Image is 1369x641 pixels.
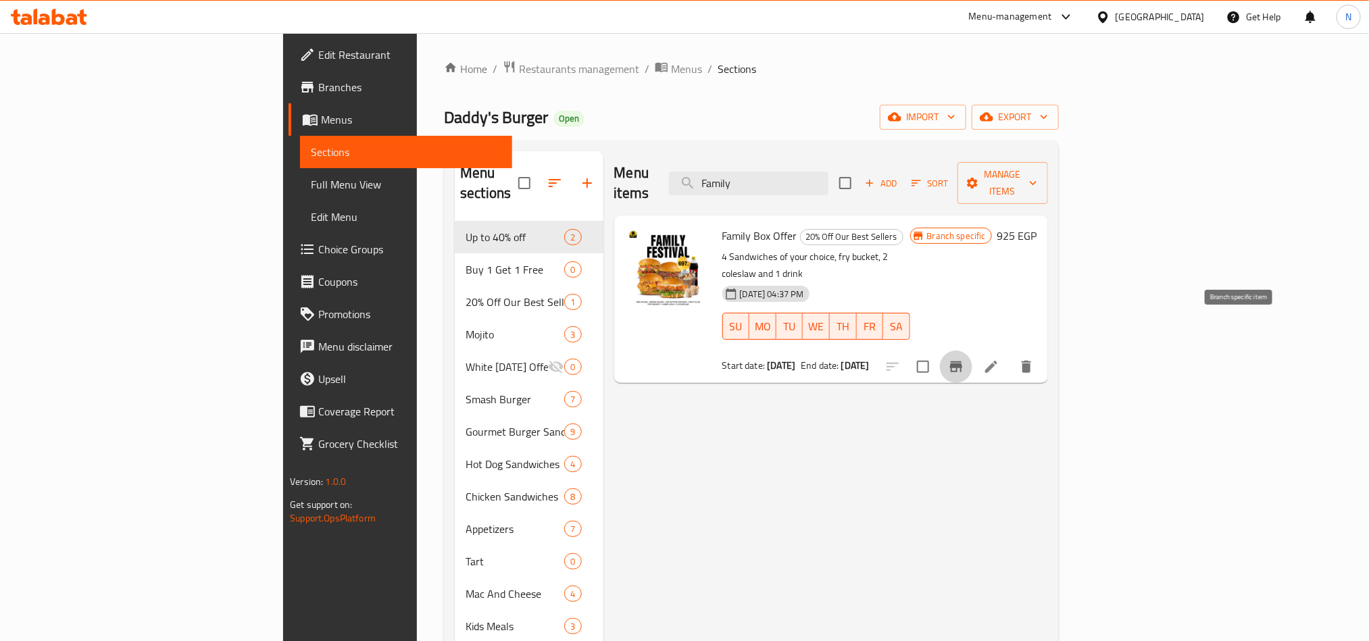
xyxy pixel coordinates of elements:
span: Buy 1 Get 1 Free [466,261,564,278]
nav: breadcrumb [444,60,1059,78]
a: Support.OpsPlatform [290,509,376,527]
a: Edit menu item [983,359,999,375]
span: 4 [565,458,580,471]
a: Coverage Report [289,395,512,428]
a: Grocery Checklist [289,428,512,460]
span: 8 [565,490,580,503]
span: 1 [565,296,580,309]
div: items [564,456,581,472]
span: Sections [718,61,756,77]
span: Edit Restaurant [318,47,501,63]
div: Menu-management [969,9,1052,25]
span: Sort sections [539,167,571,199]
div: Smash Burger7 [455,383,603,415]
div: Gourmet Burger Sandwiches9 [455,415,603,448]
svg: Inactive section [548,359,564,375]
span: Sort items [903,173,957,194]
span: Add [863,176,899,191]
span: Mojito [466,326,564,342]
span: End date: [801,357,839,374]
span: Sections [311,144,501,160]
span: TH [835,317,851,336]
span: TU [782,317,798,336]
span: import [891,109,955,126]
span: Add item [860,173,903,194]
a: Coupons [289,265,512,298]
a: Upsell [289,363,512,395]
div: Open [553,111,584,127]
div: items [564,326,581,342]
span: Edit Menu [311,209,501,225]
span: Upsell [318,371,501,387]
div: items [564,521,581,537]
span: Choice Groups [318,241,501,257]
span: Select to update [909,353,937,381]
div: White Friday Offers [466,359,548,375]
span: 0 [565,263,580,276]
b: [DATE] [767,357,795,374]
span: Manage items [968,166,1037,200]
span: Select section [831,169,860,197]
div: Tart0 [455,545,603,578]
a: Full Menu View [300,168,512,201]
span: Version: [290,473,323,490]
span: Branch specific [922,230,991,242]
div: items [564,424,581,440]
button: Sort [908,173,952,194]
a: Menus [289,103,512,136]
li: / [707,61,712,77]
span: WE [808,317,824,336]
span: Family Box Offer [722,226,797,246]
span: Grocery Checklist [318,436,501,452]
a: Menu disclaimer [289,330,512,363]
span: Hot Dog Sandwiches [466,456,564,472]
span: 1.0.0 [326,473,347,490]
div: items [564,261,581,278]
span: 9 [565,426,580,438]
a: Menus [655,60,702,78]
span: Tart [466,553,564,569]
p: 4 Sandwiches of your choice, fry bucket, 2 coleslaw and 1 drink [722,249,910,282]
span: 3 [565,328,580,341]
a: Restaurants management [503,60,639,78]
div: Appetizers7 [455,513,603,545]
div: Mac And Cheese4 [455,578,603,610]
span: Coverage Report [318,403,501,419]
span: Coupons [318,274,501,290]
div: White [DATE] Offers0 [455,351,603,383]
span: 7 [565,393,580,406]
span: 0 [565,361,580,374]
div: items [564,618,581,634]
div: items [564,359,581,375]
div: Mojito3 [455,318,603,351]
h2: Menu items [614,163,653,203]
input: search [669,172,828,195]
span: Chicken Sandwiches [466,488,564,505]
button: export [972,105,1059,130]
div: items [564,229,581,245]
span: Full Menu View [311,176,501,193]
button: Add section [571,167,603,199]
span: MO [755,317,771,336]
div: 20% Off Our Best Sellers1 [455,286,603,318]
div: Appetizers [466,521,564,537]
b: [DATE] [841,357,870,374]
a: Promotions [289,298,512,330]
button: import [880,105,966,130]
span: Gourmet Burger Sandwiches [466,424,564,440]
span: Menus [321,111,501,128]
span: Smash Burger [466,391,564,407]
span: Kids Meals [466,618,564,634]
span: Mac And Cheese [466,586,564,602]
span: SA [889,317,905,336]
span: Branches [318,79,501,95]
button: Branch-specific-item [940,351,972,383]
button: Add [860,173,903,194]
span: 4 [565,588,580,600]
div: items [564,586,581,602]
a: Sections [300,136,512,168]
